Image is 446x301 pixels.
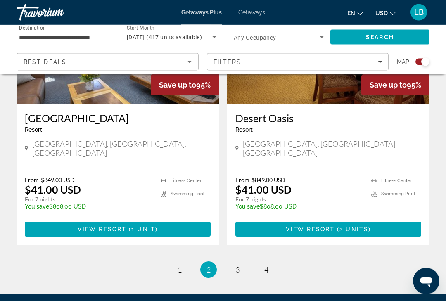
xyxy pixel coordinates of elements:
span: 2 units [339,226,368,233]
span: en [347,10,355,17]
span: [GEOGRAPHIC_DATA], [GEOGRAPHIC_DATA], [GEOGRAPHIC_DATA] [32,140,211,158]
button: View Resort(1 unit) [25,222,211,237]
button: Search [330,30,429,45]
span: From [25,177,39,184]
span: Resort [235,127,253,133]
span: ( ) [334,226,371,233]
span: Start Month [127,26,154,31]
span: Save up to [370,81,407,90]
div: 95% [151,75,219,96]
span: You save [235,204,260,210]
span: Resort [25,127,42,133]
a: Getaways [238,9,265,16]
span: 4 [264,265,268,275]
p: $808.00 USD [25,204,152,210]
span: 3 [235,265,240,275]
span: Swimming Pool [171,192,204,197]
button: Change language [347,7,363,19]
span: From [235,177,249,184]
input: Select destination [19,33,109,43]
button: Filters [207,53,389,71]
mat-select: Sort by [24,57,192,67]
span: 1 unit [131,226,155,233]
span: Destination [19,25,46,31]
a: Travorium [17,2,99,23]
span: LB [414,8,424,17]
span: 2 [206,265,211,275]
span: ( ) [126,226,158,233]
span: Map [397,56,409,68]
span: View Resort [286,226,334,233]
iframe: Button to launch messaging window [413,268,439,294]
span: USD [375,10,388,17]
a: [GEOGRAPHIC_DATA] [25,112,211,125]
p: $41.00 USD [235,184,292,196]
a: Desert Oasis [235,112,421,125]
nav: Pagination [17,262,429,278]
span: [DATE] (417 units available) [127,34,202,40]
button: View Resort(2 units) [235,222,421,237]
span: Any Occupancy [234,34,276,41]
span: Filters [214,59,242,65]
span: Save up to [159,81,196,90]
span: Swimming Pool [381,192,415,197]
span: You save [25,204,49,210]
p: For 7 nights [235,196,363,204]
a: Getaways Plus [181,9,222,16]
span: View Resort [78,226,126,233]
span: Best Deals [24,59,66,65]
p: $41.00 USD [25,184,81,196]
span: $849.00 USD [251,177,285,184]
button: User Menu [408,4,429,21]
p: $808.00 USD [235,204,363,210]
p: For 7 nights [25,196,152,204]
span: Fitness Center [171,178,202,184]
span: $849.00 USD [41,177,75,184]
button: Change currency [375,7,396,19]
div: 95% [361,75,429,96]
span: Fitness Center [381,178,412,184]
span: [GEOGRAPHIC_DATA], [GEOGRAPHIC_DATA], [GEOGRAPHIC_DATA] [243,140,421,158]
span: 1 [178,265,182,275]
span: Search [366,34,394,40]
